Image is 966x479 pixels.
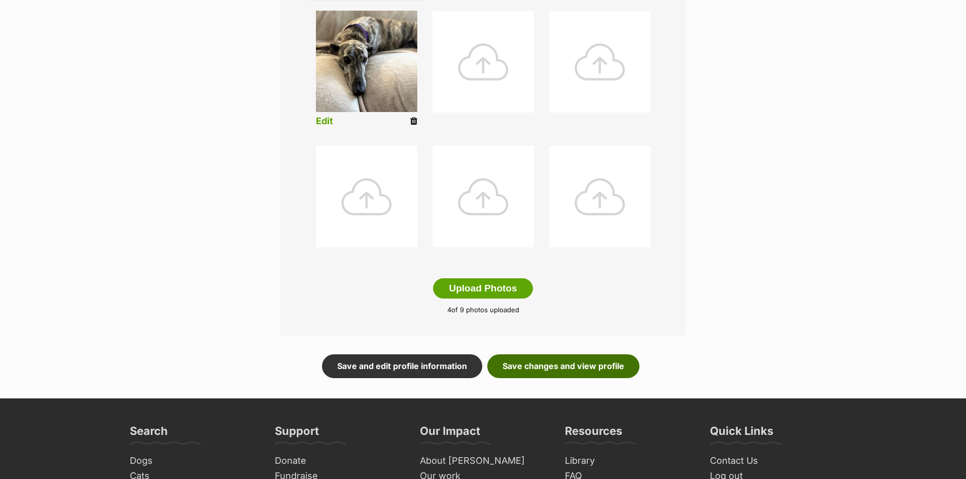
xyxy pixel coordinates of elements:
[447,306,451,314] span: 4
[126,453,261,469] a: Dogs
[561,453,696,469] a: Library
[416,453,551,469] a: About [PERSON_NAME]
[487,354,639,378] a: Save changes and view profile
[316,116,333,127] a: Edit
[433,278,532,299] button: Upload Photos
[706,453,841,469] a: Contact Us
[275,424,319,444] h3: Support
[710,424,773,444] h3: Quick Links
[565,424,622,444] h3: Resources
[322,354,482,378] a: Save and edit profile information
[420,424,480,444] h3: Our Impact
[296,305,671,315] p: of 9 photos uploaded
[316,11,417,112] img: listing photo
[271,453,406,469] a: Donate
[130,424,168,444] h3: Search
